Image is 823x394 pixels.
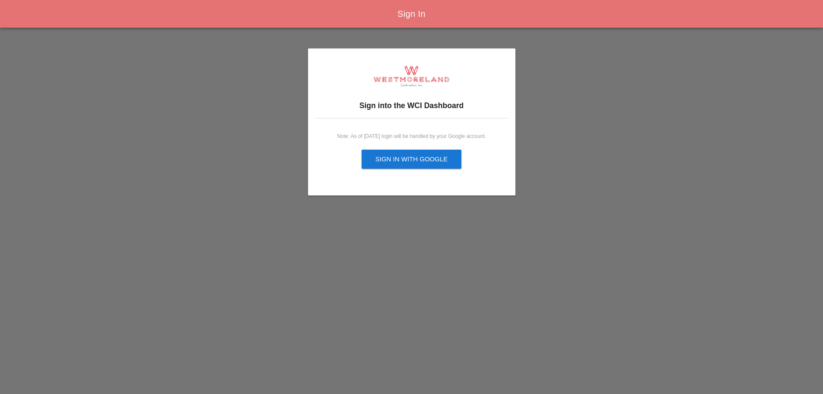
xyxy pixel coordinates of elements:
[362,150,462,169] button: Sign in with Google
[397,9,426,19] span: Sign In
[374,66,450,86] img: logo
[322,132,502,140] div: Note: As of [DATE] login will be handled by your Google account.
[315,100,508,111] h3: Sign into the WCI Dashboard
[375,154,448,164] div: Sign in with Google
